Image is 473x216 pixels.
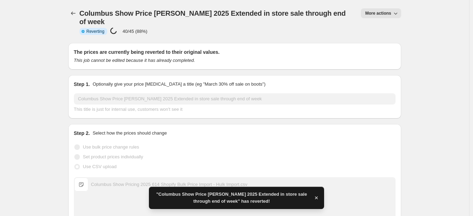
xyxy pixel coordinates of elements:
[74,130,90,137] h2: Step 2.
[74,58,195,63] i: This job cannot be edited because it has already completed.
[92,130,167,137] p: Select how the prices should change
[80,9,346,26] span: Columbus Show Price [PERSON_NAME] 2025 Extended in store sale through end of week
[83,154,143,159] span: Set product prices individually
[83,144,139,150] span: Use bulk price change rules
[74,93,396,105] input: 30% off holiday sale
[365,10,391,16] span: More actions
[153,191,310,205] span: "Columbus Show Price [PERSON_NAME] 2025 Extended in store sale through end of week" has reverted!
[74,107,183,112] span: This title is just for internal use, customers won't see it
[74,49,396,56] h2: The prices are currently being reverted to their original values.
[68,8,78,18] button: Price change jobs
[87,29,104,34] span: Reverting
[92,81,265,88] p: Optionally give your price [MEDICAL_DATA] a title (eg "March 30% off sale on boots")
[74,81,90,88] h2: Step 1.
[83,164,117,169] span: Use CSV upload
[91,181,248,188] div: Columbus Show Pricing 2025 614 Shopify Bulk Price Import - Hulk Import.csv
[361,8,401,18] button: More actions
[123,29,148,34] p: 40/45 (88%)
